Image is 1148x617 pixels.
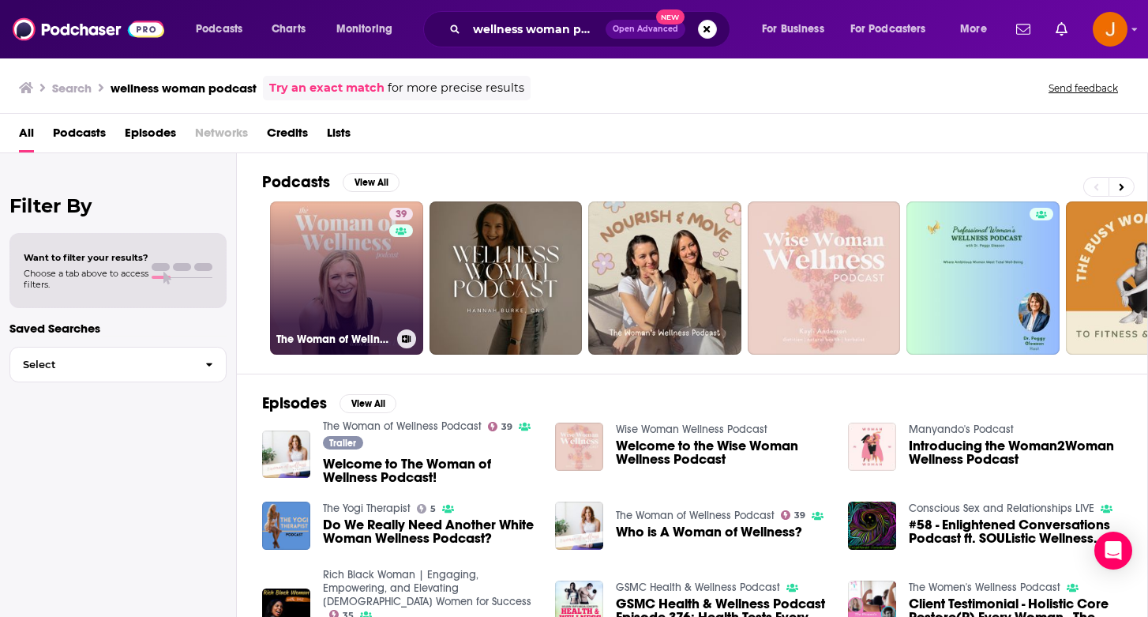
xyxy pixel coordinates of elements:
span: #58 - Enlightened Conversations Podcast ft. SOUListic Wellness Woman [PERSON_NAME] [909,518,1122,545]
h3: Search [52,81,92,96]
span: 5 [430,506,436,513]
a: The Yogi Therapist [323,502,411,515]
a: Credits [267,120,308,152]
h2: Episodes [262,393,327,413]
a: Wise Woman Wellness Podcast [616,423,767,436]
span: 39 [794,512,805,519]
button: open menu [840,17,949,42]
span: Select [10,359,193,370]
span: Want to filter your results? [24,252,148,263]
a: The Woman of Wellness Podcast [323,419,482,433]
button: Select [9,347,227,382]
span: Open Advanced [613,25,678,33]
a: 39 [389,208,413,220]
a: Conscious Sex and Relationships LIVE [909,502,1094,515]
span: 39 [396,207,407,223]
div: Search podcasts, credits, & more... [438,11,745,47]
a: 39The Woman of Wellness Podcast [270,201,423,355]
span: 39 [501,423,512,431]
img: Do We Really Need Another White Woman Wellness Podcast? [262,502,310,550]
a: Charts [261,17,315,42]
button: open menu [325,17,413,42]
a: The Women's Wellness Podcast [909,581,1060,594]
a: Welcome to The Woman of Wellness Podcast! [323,457,536,484]
span: Podcasts [196,18,242,40]
button: open menu [751,17,844,42]
a: Rich Black Woman | Engaging, Empowering, and Elevating Black Women for Success [323,568,531,608]
a: Podcasts [53,120,106,152]
span: For Business [762,18,824,40]
button: Send feedback [1044,81,1123,95]
span: for more precise results [388,79,524,97]
a: Do We Really Need Another White Woman Wellness Podcast? [323,518,536,545]
span: New [656,9,685,24]
span: For Podcasters [850,18,926,40]
h2: Podcasts [262,172,330,192]
a: Lists [327,120,351,152]
a: Try an exact match [269,79,385,97]
button: open menu [949,17,1007,42]
h3: The Woman of Wellness Podcast [276,333,391,346]
span: Trailer [329,438,356,448]
span: More [960,18,987,40]
span: Logged in as justine87181 [1093,12,1127,47]
input: Search podcasts, credits, & more... [467,17,606,42]
button: Show profile menu [1093,12,1127,47]
a: Episodes [125,120,176,152]
button: Open AdvancedNew [606,20,685,39]
span: Charts [272,18,306,40]
a: Manyando's Podcast [909,423,1014,436]
a: Show notifications dropdown [1010,16,1037,43]
img: User Profile [1093,12,1127,47]
p: Saved Searches [9,321,227,336]
a: The Woman of Wellness Podcast [616,509,775,522]
a: PodcastsView All [262,172,400,192]
a: All [19,120,34,152]
a: 39 [781,510,806,520]
img: Who is A Woman of Wellness? [555,502,603,550]
button: View All [343,173,400,192]
img: #58 - Enlightened Conversations Podcast ft. SOUListic Wellness Woman Alexandra Kazimir [848,502,896,550]
img: Introducing the Woman2Woman Wellness Podcast [848,423,896,471]
a: Who is A Woman of Wellness? [616,525,802,539]
img: Podchaser - Follow, Share and Rate Podcasts [13,14,164,44]
a: 39 [488,422,513,431]
a: #58 - Enlightened Conversations Podcast ft. SOUListic Wellness Woman Alexandra Kazimir [909,518,1122,545]
span: Networks [195,120,248,152]
span: Choose a tab above to access filters. [24,268,148,290]
span: Monitoring [336,18,392,40]
a: EpisodesView All [262,393,396,413]
img: Welcome to The Woman of Wellness Podcast! [262,431,310,479]
img: Welcome to the Wise Woman Wellness Podcast [555,423,603,471]
a: GSMC Health & Wellness Podcast [616,581,780,594]
button: open menu [185,17,263,42]
h3: wellness woman podcast [111,81,257,96]
a: Introducing the Woman2Woman Wellness Podcast [909,439,1122,466]
div: Open Intercom Messenger [1094,532,1132,570]
a: 5 [417,504,437,514]
a: Show notifications dropdown [1049,16,1074,43]
a: Welcome to the Wise Woman Wellness Podcast [616,439,829,466]
h2: Filter By [9,194,227,217]
button: View All [340,394,396,413]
